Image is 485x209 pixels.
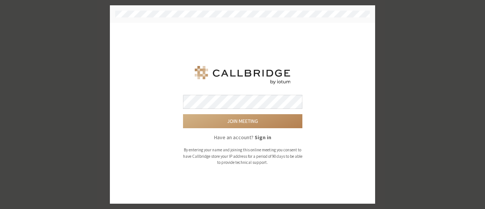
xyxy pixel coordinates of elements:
[193,66,292,84] img: Iotum
[183,147,302,166] p: By entering your name and joining this online meeting you consent to have Callbridge store your I...
[183,114,302,128] button: Join meeting
[255,134,271,141] button: Sign in
[183,134,302,141] p: Have an account?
